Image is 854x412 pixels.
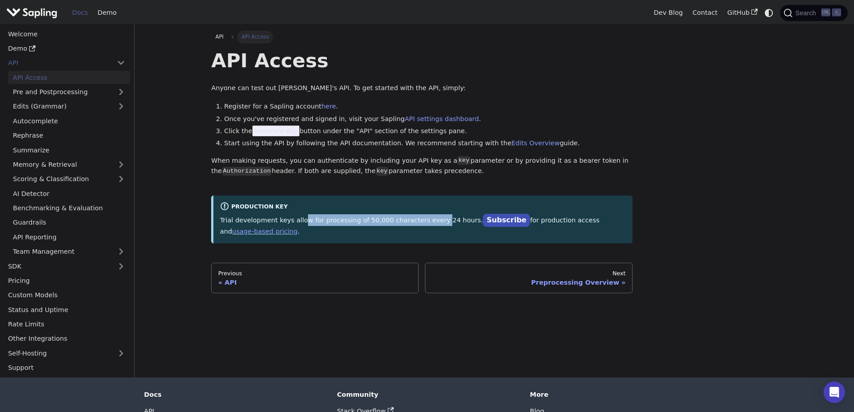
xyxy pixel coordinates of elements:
[457,156,470,165] code: key
[3,332,130,345] a: Other Integrations
[3,274,130,287] a: Pricing
[8,86,130,99] a: Pre and Postprocessing
[483,214,530,227] a: Subscribe
[112,56,130,69] button: Collapse sidebar category 'API'
[530,390,710,399] div: More
[211,263,419,293] a: PreviousAPI
[8,143,130,156] a: Summarize
[3,303,130,316] a: Status and Uptime
[3,56,112,69] a: API
[8,245,130,258] a: Team Management
[8,100,130,113] a: Edits (Grammar)
[8,202,130,215] a: Benchmarking & Evaluation
[512,139,560,147] a: Edits Overview
[405,115,479,122] a: API settings dashboard
[224,138,633,149] li: Start using the API by following the API documentation. We recommend starting with the guide.
[211,156,633,177] p: When making requests, you can authenticate by including your API key as a parameter or by providi...
[8,216,130,229] a: Guardrails
[376,167,389,176] code: key
[8,71,130,84] a: API Access
[218,270,412,277] div: Previous
[8,230,130,243] a: API Reporting
[220,214,626,237] p: Trial development keys allow for processing of 50,000 characters every 24 hours. for production a...
[649,6,687,20] a: Dev Blog
[211,83,633,94] p: Anyone can test out [PERSON_NAME]'s API. To get started with the API, simply:
[144,390,324,399] div: Docs
[688,6,723,20] a: Contact
[224,126,633,137] li: Click the button under the "API" section of the settings pane.
[722,6,762,20] a: GitHub
[222,167,272,176] code: Authorization
[432,278,626,286] div: Preprocessing Overview
[218,278,412,286] div: API
[3,260,112,273] a: SDK
[67,6,93,20] a: Docs
[6,6,57,19] img: Sapling.ai
[224,114,633,125] li: Once you've registered and signed in, visit your Sapling .
[224,101,633,112] li: Register for a Sapling account .
[793,9,821,17] span: Search
[780,5,847,21] button: Search (Ctrl+K)
[3,42,130,55] a: Demo
[425,263,633,293] a: NextPreprocessing Overview
[252,126,300,136] span: Generate Key
[211,30,228,43] a: API
[3,27,130,40] a: Welcome
[321,103,336,110] a: here
[824,382,845,403] div: Open Intercom Messenger
[3,289,130,302] a: Custom Models
[8,173,130,186] a: Scoring & Classification
[6,6,61,19] a: Sapling.ai
[93,6,121,20] a: Demo
[211,30,633,43] nav: Breadcrumbs
[3,318,130,331] a: Rate Limits
[8,114,130,127] a: Autocomplete
[8,129,130,142] a: Rephrase
[220,202,626,213] div: Production Key
[763,6,776,19] button: Switch between dark and light mode (currently system mode)
[8,158,130,171] a: Memory & Retrieval
[8,187,130,200] a: AI Detector
[211,48,633,73] h1: API Access
[211,263,633,293] nav: Docs pages
[232,228,298,235] a: usage-based pricing
[3,361,130,374] a: Support
[337,390,517,399] div: Community
[3,347,130,360] a: Self-Hosting
[432,270,626,277] div: Next
[832,9,841,17] kbd: K
[237,30,273,43] span: API Access
[112,260,130,273] button: Expand sidebar category 'SDK'
[216,34,224,40] span: API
